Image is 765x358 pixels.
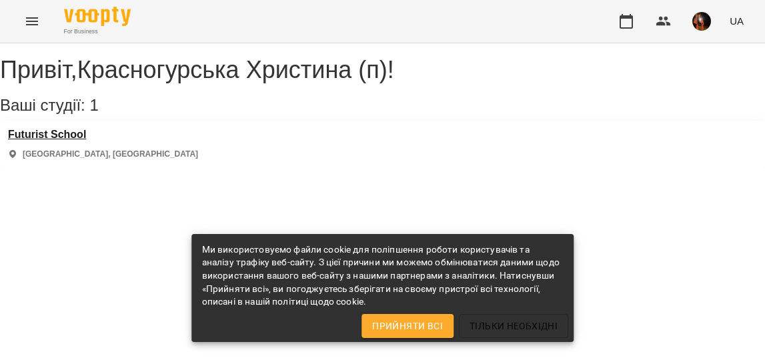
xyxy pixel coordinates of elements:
a: Futurist School [8,129,198,141]
span: For Business [64,27,131,36]
p: [GEOGRAPHIC_DATA], [GEOGRAPHIC_DATA] [23,149,198,160]
span: 1 [89,96,98,114]
button: UA [724,9,749,33]
img: 6e701af36e5fc41b3ad9d440b096a59c.jpg [692,12,711,31]
button: Menu [16,5,48,37]
img: Voopty Logo [64,7,131,26]
span: UA [730,14,744,28]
